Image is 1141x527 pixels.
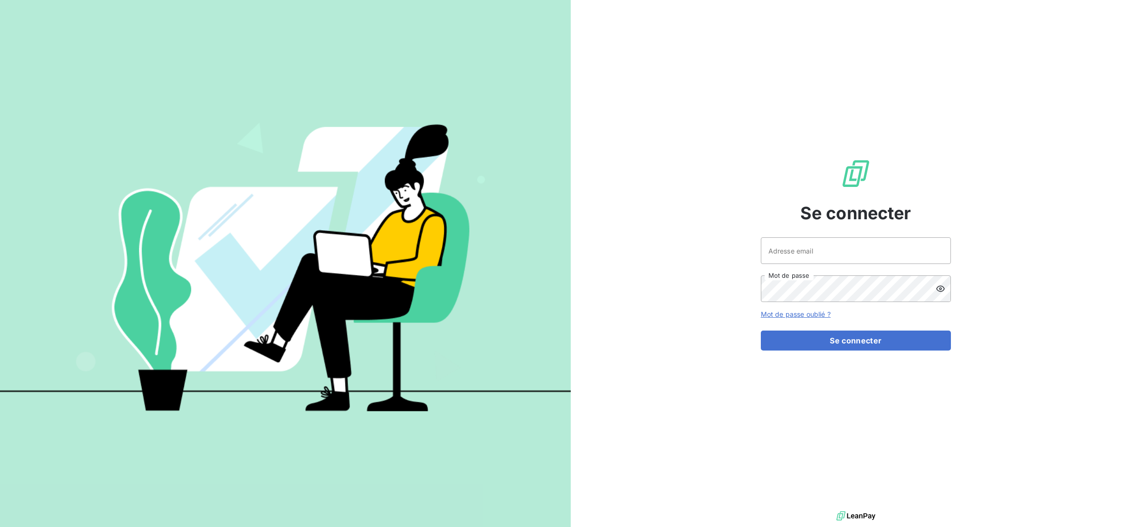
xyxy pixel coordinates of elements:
img: Logo LeanPay [841,158,871,189]
button: Se connecter [761,331,951,351]
span: Se connecter [800,200,911,226]
img: logo [836,509,875,523]
a: Mot de passe oublié ? [761,310,831,318]
input: placeholder [761,237,951,264]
